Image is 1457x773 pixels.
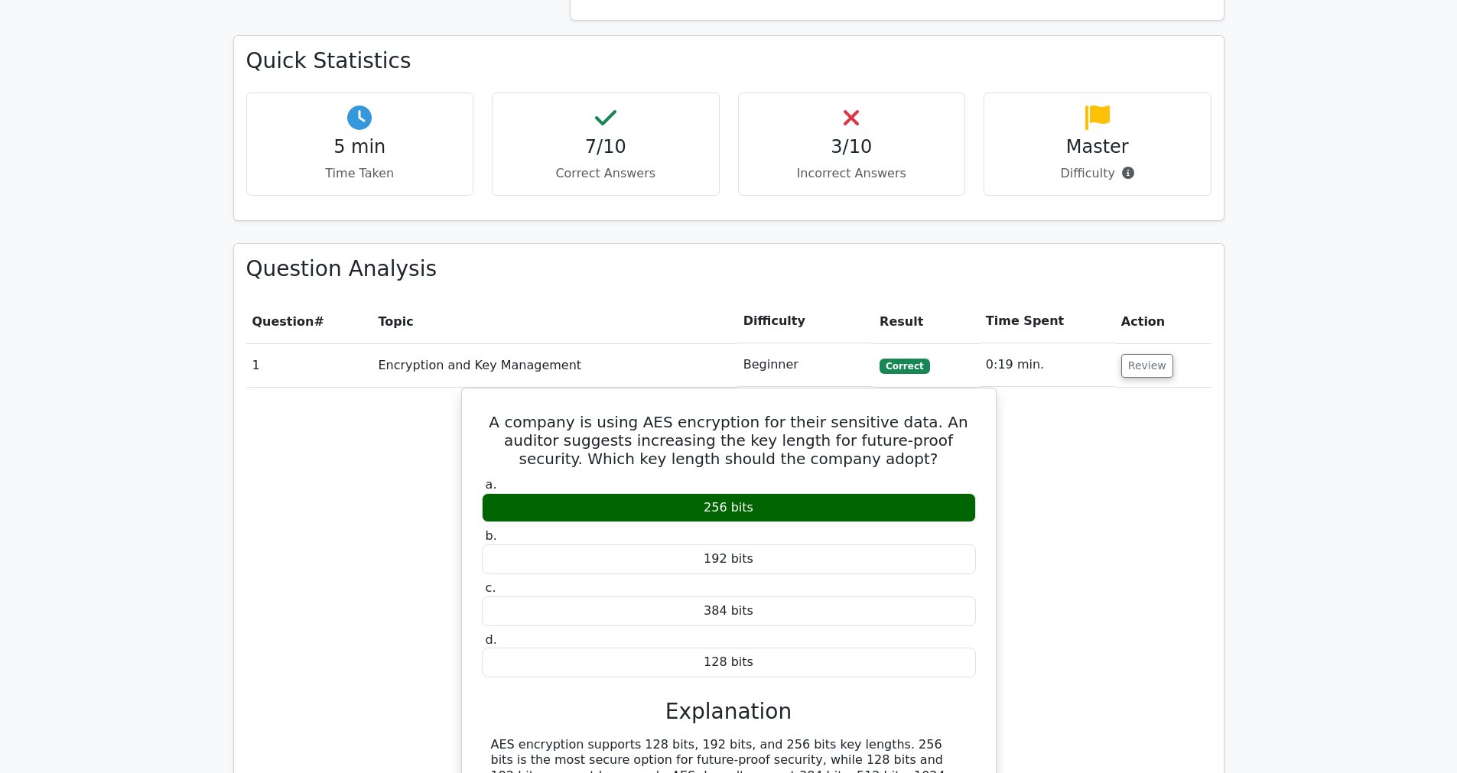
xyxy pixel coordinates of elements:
p: Time Taken [259,164,461,183]
span: d. [486,632,497,647]
td: 0:19 min. [980,343,1115,387]
p: Incorrect Answers [751,164,953,183]
h3: Quick Statistics [246,48,1211,74]
td: Encryption and Key Management [372,343,737,387]
th: Difficulty [737,300,873,343]
span: b. [486,528,497,543]
div: 384 bits [482,596,976,626]
p: Difficulty [997,164,1198,183]
th: Result [873,300,980,343]
th: Topic [372,300,737,343]
span: Question [252,314,314,329]
div: 192 bits [482,544,976,574]
h4: 5 min [259,136,461,158]
td: 1 [246,343,372,387]
button: Review [1121,354,1173,378]
p: Correct Answers [505,164,707,183]
div: 256 bits [482,493,976,523]
td: Beginner [737,343,873,387]
th: Time Spent [980,300,1115,343]
th: # [246,300,372,343]
h4: 3/10 [751,136,953,158]
h3: Explanation [491,699,967,725]
th: Action [1115,300,1211,343]
span: c. [486,580,496,595]
h4: Master [997,136,1198,158]
h4: 7/10 [505,136,707,158]
div: 128 bits [482,648,976,677]
h5: A company is using AES encryption for their sensitive data. An auditor suggests increasing the ke... [480,413,977,468]
h3: Question Analysis [246,256,1211,282]
span: Correct [880,359,929,374]
span: a. [486,477,497,492]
